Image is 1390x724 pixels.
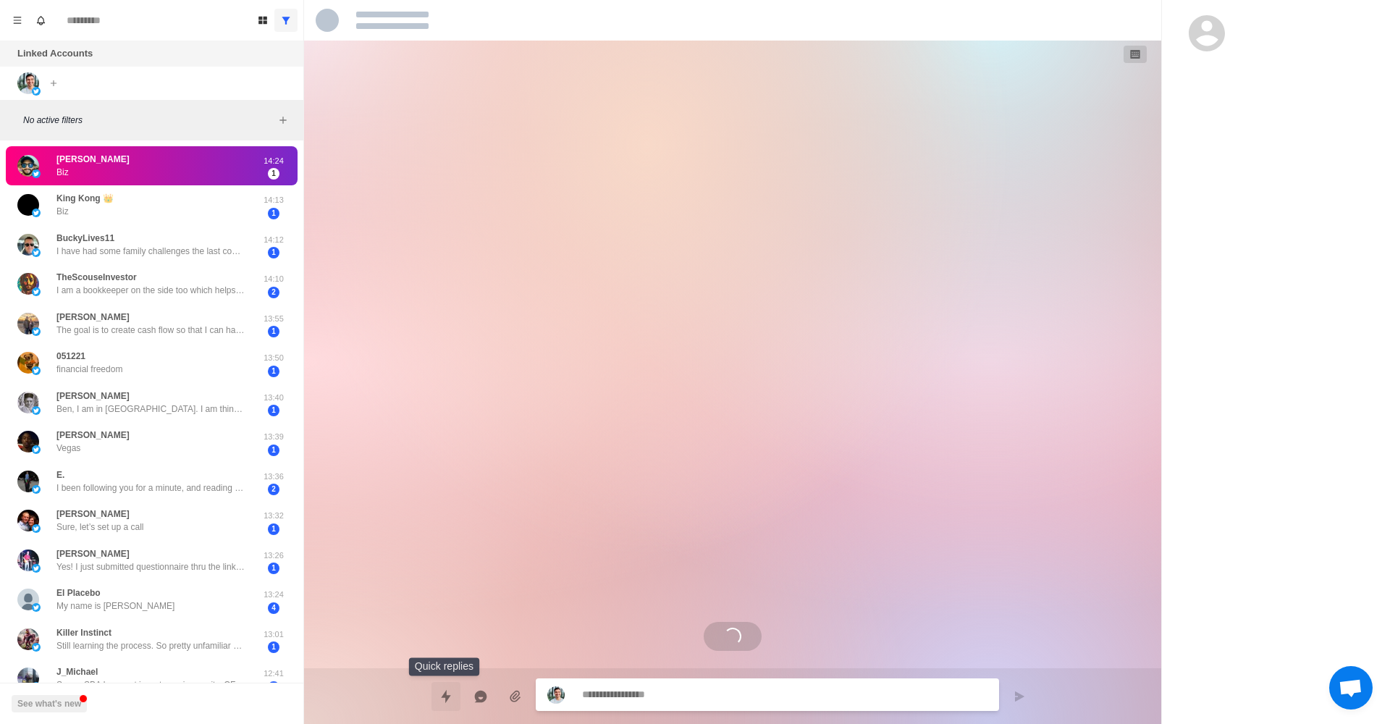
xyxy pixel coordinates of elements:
span: 1 [268,523,279,535]
button: Add filters [274,111,292,129]
p: 13:55 [256,313,292,325]
img: picture [32,643,41,652]
span: 2 [268,287,279,298]
button: Board View [251,9,274,32]
button: Add media [501,682,530,711]
img: picture [17,392,39,413]
span: 1 [268,208,279,219]
p: Vegas [56,442,80,455]
p: Yes! I just submitted questionnaire thru the link you provided [56,560,245,573]
img: picture [17,471,39,492]
p: [PERSON_NAME] [56,547,130,560]
p: Still learning the process. So pretty unfamiliar actually [56,639,245,652]
p: Linked Accounts [17,46,93,61]
p: 13:50 [256,352,292,364]
p: 13:26 [256,550,292,562]
p: 13:39 [256,431,292,443]
img: picture [17,668,39,689]
p: 051221 [56,350,85,363]
button: Quick replies [431,682,460,711]
span: 1 [268,168,279,180]
p: I been following you for a minute, and reading your game plan [56,481,245,494]
p: Biz [56,166,69,179]
p: King Kong 👑 [56,192,114,205]
p: Sure, let’s set up a call [56,521,144,534]
button: Add account [45,75,62,92]
p: Killer Instinct [56,626,111,639]
img: picture [32,248,41,257]
p: 14:13 [256,194,292,206]
img: picture [32,209,41,217]
p: BuckyLives11 [56,232,114,245]
img: picture [32,287,41,296]
p: [PERSON_NAME] [56,311,130,324]
div: Open chat [1329,666,1373,710]
button: See what's new [12,695,87,712]
p: Some: SBA loan, get investor…give equity. CF covers all and should provide profit (cf) [56,678,245,691]
p: El Placebo [56,586,101,599]
img: picture [32,169,41,178]
img: picture [17,628,39,650]
img: picture [17,510,39,531]
p: E. [56,468,64,481]
button: Reply with AI [466,682,495,711]
p: 13:32 [256,510,292,522]
span: 2 [268,484,279,495]
button: Menu [6,9,29,32]
span: 1 [268,366,279,377]
p: TheScouseInvestor [56,271,137,284]
img: picture [17,194,39,216]
span: 1 [268,405,279,416]
img: picture [17,431,39,452]
p: financial freedom [56,363,122,376]
p: 14:24 [256,155,292,167]
img: picture [32,327,41,336]
span: 1 [268,326,279,337]
p: No active filters [23,114,274,127]
p: Biz [56,205,69,218]
span: 1 [268,247,279,258]
img: picture [17,234,39,256]
p: I am a bookkeeper on the side too which helps for a business, and I have had a couple of business... [56,284,245,297]
p: [PERSON_NAME] [56,508,130,521]
img: picture [32,603,41,612]
p: 13:24 [256,589,292,601]
img: picture [17,72,39,94]
span: 1 [268,563,279,574]
button: Show all conversations [274,9,298,32]
p: [PERSON_NAME] [56,153,130,166]
p: I have had some family challenges the last couple of years and I acquired a lot of debt so I’m tr... [56,245,245,258]
img: picture [17,273,39,295]
img: picture [17,155,39,177]
img: picture [17,313,39,334]
img: picture [32,524,41,533]
button: Send message [1005,682,1034,711]
img: picture [17,352,39,374]
p: [PERSON_NAME] [56,429,130,442]
img: picture [17,550,39,571]
p: J_Michael [56,665,98,678]
button: Notifications [29,9,52,32]
p: [PERSON_NAME] [56,390,130,403]
img: picture [32,564,41,573]
p: 14:10 [256,273,292,285]
p: 13:40 [256,392,292,404]
img: picture [547,686,565,704]
img: picture [32,87,41,96]
p: 13:36 [256,471,292,483]
span: 1 [268,445,279,456]
img: picture [17,589,39,610]
span: 1 [268,681,279,693]
img: picture [32,366,41,375]
span: 1 [268,641,279,653]
p: Ben, I am in [GEOGRAPHIC_DATA]. I am thinking of closing my engineering business and looking for ... [56,403,245,416]
p: My name is [PERSON_NAME] [56,599,174,613]
p: 14:12 [256,234,292,246]
p: 12:41 [256,668,292,680]
img: picture [32,445,41,454]
img: picture [32,406,41,415]
span: 4 [268,602,279,614]
p: The goal is to create cash flow so that I can have my time back to spend with my family [56,324,245,337]
p: 13:01 [256,628,292,641]
img: picture [32,485,41,494]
